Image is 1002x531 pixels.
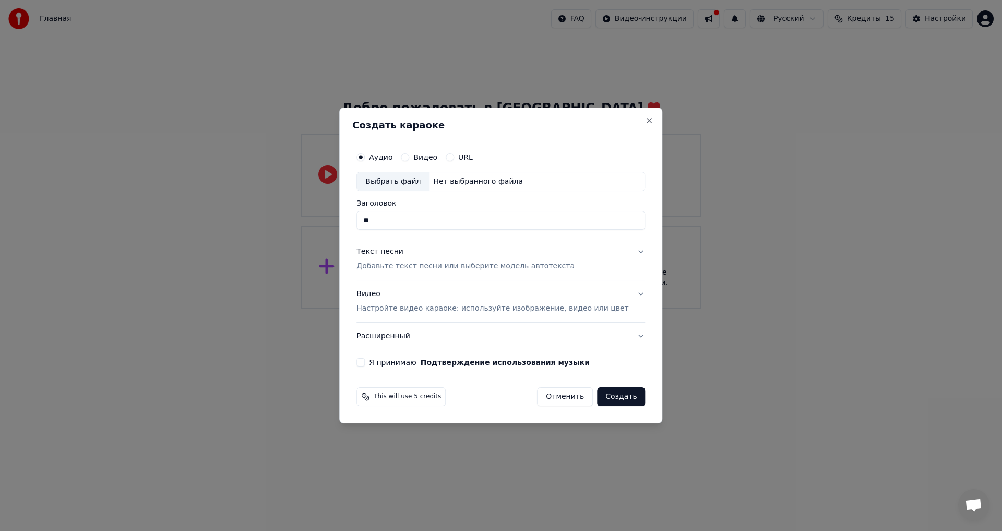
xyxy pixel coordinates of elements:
[413,154,437,161] label: Видео
[357,172,429,191] div: Выбрать файл
[356,262,575,272] p: Добавьте текст песни или выберите модель автотекста
[597,387,645,406] button: Создать
[429,176,527,187] div: Нет выбранного файла
[369,154,392,161] label: Аудио
[356,200,645,207] label: Заголовок
[421,359,590,366] button: Я принимаю
[356,281,645,323] button: ВидеоНастройте видео караоке: используйте изображение, видео или цвет
[352,121,649,130] h2: Создать караоке
[369,359,590,366] label: Я принимаю
[356,323,645,350] button: Расширенный
[374,393,441,401] span: This will use 5 credits
[356,239,645,280] button: Текст песниДобавьте текст песни или выберите модель автотекста
[537,387,593,406] button: Отменить
[356,289,628,314] div: Видео
[356,303,628,314] p: Настройте видео караоке: используйте изображение, видео или цвет
[356,247,403,257] div: Текст песни
[458,154,473,161] label: URL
